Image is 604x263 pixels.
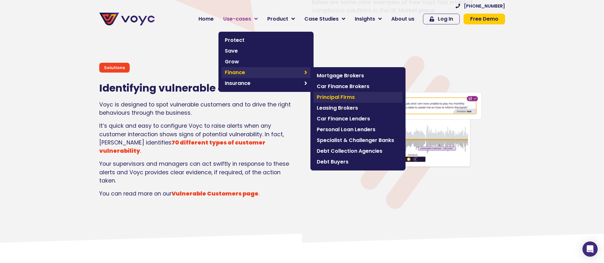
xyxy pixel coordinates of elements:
span: Save [225,47,307,55]
a: Protect [222,35,310,46]
a: 70 different types of customer vulnerability [99,139,265,155]
h2: Identifying vulnerable customers [99,82,293,94]
span: Car Finance Lenders [317,115,399,123]
a: Insurance [222,78,310,89]
span: Phone [84,25,100,33]
span: Use-cases [223,15,251,23]
a: Vulnerable Customers page [172,190,258,197]
a: Grow [222,56,310,67]
span: Debt Buyers [317,158,399,166]
a: Personal Loan Lenders [314,124,402,135]
p: Your supervisors and managers can act swiftly in response to these alerts and Voyc provides clear... [99,160,293,185]
a: Debt Collection Agencies [314,146,402,157]
span: Specialist & Challenger Banks [317,137,399,144]
span: Protect [225,36,307,44]
a: Finance [222,67,310,78]
a: Log In [423,14,460,24]
a: Debt Buyers [314,157,402,167]
p: Solutions [104,65,125,71]
span: Debt Collection Agencies [317,147,399,155]
p: Voyc is designed to spot vulnerable customers and to drive the right behaviours through the busin... [99,100,293,117]
a: Car Finance Brokers [314,81,402,92]
span: Product [267,15,288,23]
span: Insurance [225,80,301,87]
a: Save [222,46,310,56]
span: Car Finance Brokers [317,83,399,90]
span: Case Studies [304,15,339,23]
p: You can read more on our . [99,189,293,198]
a: [PHONE_NUMBER] [456,4,505,8]
a: Product [263,13,300,25]
span: [PHONE_NUMBER] [464,4,505,8]
a: Privacy Policy [131,132,160,138]
a: Free Demo [464,14,505,24]
span: Job title [84,51,106,59]
a: Principal Firms [314,92,402,103]
span: Free Demo [470,16,498,22]
span: Home [198,15,214,23]
span: Log In [438,16,453,22]
div: Open Intercom Messenger [582,241,598,257]
p: It’s quick and easy to configure Voyc to raise alerts when any customer interaction shows signs o... [99,122,293,155]
a: Use-cases [218,13,263,25]
span: Mortgage Brokers [317,72,399,80]
span: Leasing Brokers [317,104,399,112]
img: voyc-full-logo [99,13,155,25]
a: Insights [350,13,386,25]
span: Personal Loan Lenders [317,126,399,133]
a: Car Finance Lenders [314,113,402,124]
span: About us [391,15,414,23]
a: Home [194,13,218,25]
a: Mortgage Brokers [314,70,402,81]
span: Finance [225,69,301,76]
a: Specialist & Challenger Banks [314,135,402,146]
a: Leasing Brokers [314,103,402,113]
span: Insights [355,15,375,23]
a: Case Studies [300,13,350,25]
a: About us [386,13,419,25]
span: Grow [225,58,307,66]
span: Principal Firms [317,93,399,101]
